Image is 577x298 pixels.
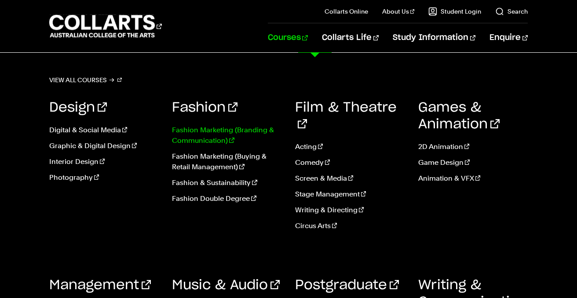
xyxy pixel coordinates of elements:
a: About Us [382,7,415,16]
a: Screen & Media [295,173,405,184]
a: Music & Audio [172,279,280,292]
a: Film & Theatre [295,101,397,131]
a: Photography [49,172,159,183]
a: 2D Animation [418,142,528,152]
a: Comedy [295,157,405,168]
a: Fashion Double Degree [172,193,282,204]
a: Game Design [418,157,528,168]
div: Go to homepage [49,14,162,39]
a: Fashion [172,101,237,114]
a: Animation & VFX [418,173,528,184]
a: Fashion & Sustainability [172,178,282,188]
a: Search [495,7,528,16]
a: Fashion Marketing (Buying & Retail Management) [172,151,282,172]
a: Writing & Directing [295,205,405,215]
a: Postgraduate [295,279,399,292]
a: Circus Arts [295,221,405,231]
a: Enquire [489,23,528,52]
a: Stage Management [295,189,405,200]
a: Collarts Online [325,7,368,16]
a: Collarts Life [322,23,379,52]
a: Interior Design [49,156,159,167]
a: Digital & Social Media [49,125,159,135]
a: Graphic & Digital Design [49,141,159,151]
a: Study Information [393,23,475,52]
a: Games & Animation [418,101,500,131]
a: View all courses [49,74,122,86]
a: Acting [295,142,405,152]
a: Fashion Marketing (Branding & Communication) [172,125,282,146]
a: Management [49,279,151,292]
a: Student Login [428,7,481,16]
a: Design [49,101,107,114]
a: Courses [268,23,308,52]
